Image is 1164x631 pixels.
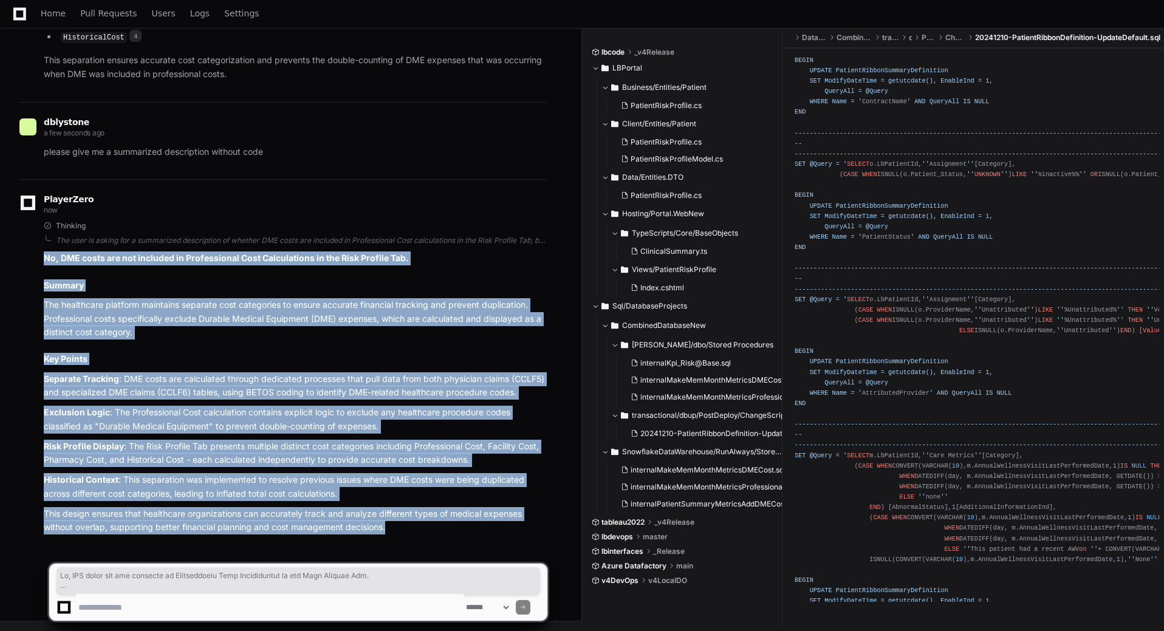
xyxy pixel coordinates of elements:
svg: Directory [621,226,628,240]
span: internalMakeMemMonthMetricsDMECost.sql [640,375,795,385]
button: PatientRiskProfile.cs [616,187,766,204]
span: '' [1056,306,1064,313]
span: '' [967,171,974,178]
strong: Historical Context [44,474,118,485]
span: '' [1056,316,1064,324]
span: '' [940,493,948,500]
span: _v4Release [654,517,694,527]
span: 20241210-PatientRibbonDefinition-UpdateDefault.sql [640,429,823,438]
span: transactional [882,33,899,43]
span: ChangeScripts [945,33,965,43]
h2: Summary [44,279,547,292]
span: Settings [224,10,259,17]
span: CASE [858,462,874,469]
span: internalPatientSummaryMetricsAddDMECost.sql [631,499,798,509]
span: Value [1143,327,1162,334]
svg: Directory [611,318,618,333]
span: LBPortal [612,63,642,73]
svg: Directory [611,80,618,95]
p: : The Risk Profile Tab presents multiple distinct cost categories including Professional Cost, Fa... [44,440,547,468]
svg: Directory [611,117,618,131]
span: 4 [129,30,142,42]
span: '' [1146,316,1154,324]
button: Views/PatientRiskProfile [611,260,773,279]
span: PatientRiskProfile.cs [631,101,702,111]
span: '' [918,493,925,500]
p: This design ensures that healthcare organizations can accurately track and analyze different type... [44,507,547,535]
span: '' [1117,316,1124,324]
span: TypeScripts/Core/BaseObjects [632,228,738,238]
button: ClinicalSummary.ts [626,243,766,260]
span: _v4Release [634,47,674,57]
button: [PERSON_NAME]/dbo/Stored Procedures [611,335,793,355]
span: 10 [952,462,959,469]
span: master [643,532,668,542]
span: Business/Entities/Patient [622,83,707,92]
span: END [1120,327,1131,334]
span: WHEN [892,514,907,521]
svg: Directory [621,338,628,352]
span: 1 [1128,514,1131,521]
button: TypeScripts/Core/BaseObjects [611,223,773,243]
svg: Directory [601,299,609,313]
p: : DME costs are calculated through dedicated processes that pull data from both physician claims ... [44,372,547,400]
span: NULL [1132,462,1147,469]
span: 1 [1113,462,1117,469]
span: Hosting/Portal.WebNew [622,209,704,219]
span: a few seconds ago [44,128,104,137]
button: Sql/DatabaseProjects [592,296,773,316]
span: 10 [967,514,974,521]
span: Views/PatientRiskProfile [632,265,716,275]
button: internalKpi_Risk@Base.sql [626,355,795,372]
span: PlayerZero [44,196,94,203]
span: CASE [873,514,888,521]
span: WHEN [877,306,892,313]
span: PostDeploy [922,33,936,43]
span: '' [967,296,974,303]
span: CASE [858,306,874,313]
span: '' [1079,171,1086,178]
p: The healthcare platform maintains separate cost categories to ensure accurate financial tracking ... [44,298,547,339]
span: '' [922,160,929,168]
span: Sql/DatabaseProjects [612,301,687,311]
button: Business/Entities/Patient [601,78,773,97]
span: SELECT [847,296,869,303]
button: transactional/dbup/PostDeploy/ChangeScripts [611,406,793,425]
span: '' [1027,306,1034,313]
span: Client/Entities/Patient [622,119,696,129]
span: Home [41,10,66,17]
span: 20241210-PatientRibbonDefinition-UpdateDefault.sql [975,33,1160,43]
span: CombinedDatabaseNew [622,321,706,330]
strong: Exclusion Logic [44,407,110,417]
p: : This separation was implemented to resolve previous issues where DME costs were being duplicate... [44,473,547,501]
button: LBPortal [592,58,773,78]
span: PatientRiskProfileModel.cs [631,154,723,164]
button: PatientRiskProfile.cs [616,97,766,114]
span: '' [1146,306,1154,313]
p: please give me a summarized description without code [44,145,547,159]
span: Index.cshtml [640,283,684,293]
span: '' [1030,171,1038,178]
span: Users [152,10,176,17]
span: lbdevops [601,532,633,542]
span: PatientRiskProfile.cs [631,137,702,147]
button: Client/Entities/Patient [601,114,773,134]
span: transactional/dbup/PostDeploy/ChangeScripts [632,411,791,420]
h2: Key Points [44,353,547,365]
span: UNKNOWN [974,171,1001,178]
span: SELECT [847,160,869,168]
span: IS [1135,514,1143,521]
button: CombinedDatabaseNew [601,316,783,335]
span: ELSE [959,327,974,334]
span: WHEN [900,483,915,490]
span: SELECT [847,452,869,459]
span: Pull Requests [80,10,137,17]
strong: Separate Tracking [44,373,119,384]
span: '' [1001,171,1008,178]
span: CombinedDatabaseNew [837,33,872,43]
button: Hosting/Portal.WebNew [601,204,773,223]
span: LIKE [1038,306,1053,313]
button: PatientRiskProfile.cs [616,134,766,151]
span: '' [974,316,982,324]
svg: Directory [611,445,618,459]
